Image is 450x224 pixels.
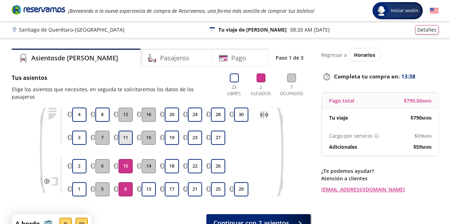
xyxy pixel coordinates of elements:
p: 08:20 AM [DATE] [290,26,330,33]
p: Cargo por servicio [329,132,372,140]
p: 2 Elegidos [249,84,273,97]
span: $ 59 [413,143,432,151]
button: 24 [188,108,202,122]
small: MXN [422,144,432,150]
a: [EMAIL_ADDRESS][DOMAIN_NAME] [321,186,439,193]
p: Pago total [329,97,354,104]
p: Santiago de Querétaro - [GEOGRAPHIC_DATA] [19,26,125,33]
button: 3 [72,131,86,145]
button: 22 [188,159,202,173]
button: 8 [95,108,110,122]
button: 26 [211,159,225,173]
button: 2 [72,159,86,173]
p: Tus asientos [12,73,217,82]
button: Detalles [415,25,439,34]
p: Tu viaje de [PERSON_NAME] [218,26,287,33]
button: 14 [142,159,156,173]
button: 19 [165,131,179,145]
h4: Asientos de [PERSON_NAME] [31,53,118,63]
p: ¿Te podemos ayudar? [321,167,439,175]
button: 27 [211,131,225,145]
button: 28 [211,108,225,122]
button: 12 [118,108,133,122]
p: Completa tu compra en : [321,71,439,81]
p: 23 Libres [224,84,244,97]
small: MXN [422,115,432,121]
button: 17 [165,182,179,196]
a: Brand Logo [12,4,65,17]
button: 18 [165,159,179,173]
p: Tu viaje [329,114,348,121]
span: Iniciar sesión [388,7,421,14]
button: 23 [188,131,202,145]
button: 16 [142,108,156,122]
p: Elige los asientos que necesites, en seguida te solicitaremos los datos de los pasajeros [12,86,217,100]
iframe: Messagebird Livechat Widget [409,183,443,217]
h4: Pasajeros [160,53,189,63]
div: Regresar a ver horarios [321,49,439,61]
span: 13:38 [401,72,415,81]
p: 7 Ocupados [278,84,305,97]
p: Paso 1 de 3 [276,54,303,61]
button: 13 [142,182,156,196]
button: 20 [165,108,179,122]
button: 15 [142,131,156,145]
button: 6 [95,159,110,173]
button: 7 [95,131,110,145]
button: 30 [234,108,248,122]
button: 11 [118,131,133,145]
small: MXN [423,133,432,139]
i: Brand Logo [12,4,65,15]
button: 4 [72,108,86,122]
button: English [430,6,439,15]
span: $ 790.00 [404,97,432,104]
h4: Pago [231,53,246,63]
small: MXN [422,98,432,104]
button: 5 [95,182,110,196]
span: $ 59 [414,132,432,140]
span: Horarios [354,51,375,58]
button: 1 [72,182,86,196]
button: 25 [211,182,225,196]
button: 29 [234,182,248,196]
button: 21 [188,182,202,196]
button: 10 [118,159,133,173]
p: Adicionales [329,143,357,151]
em: ¡Bienvenido a la nueva experiencia de compra de Reservamos, una forma más sencilla de comprar tus... [68,7,314,14]
span: $ 790 [411,114,432,121]
button: 9 [118,182,133,196]
p: Atención a clientes [321,175,439,182]
p: Regresar a [321,51,347,59]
